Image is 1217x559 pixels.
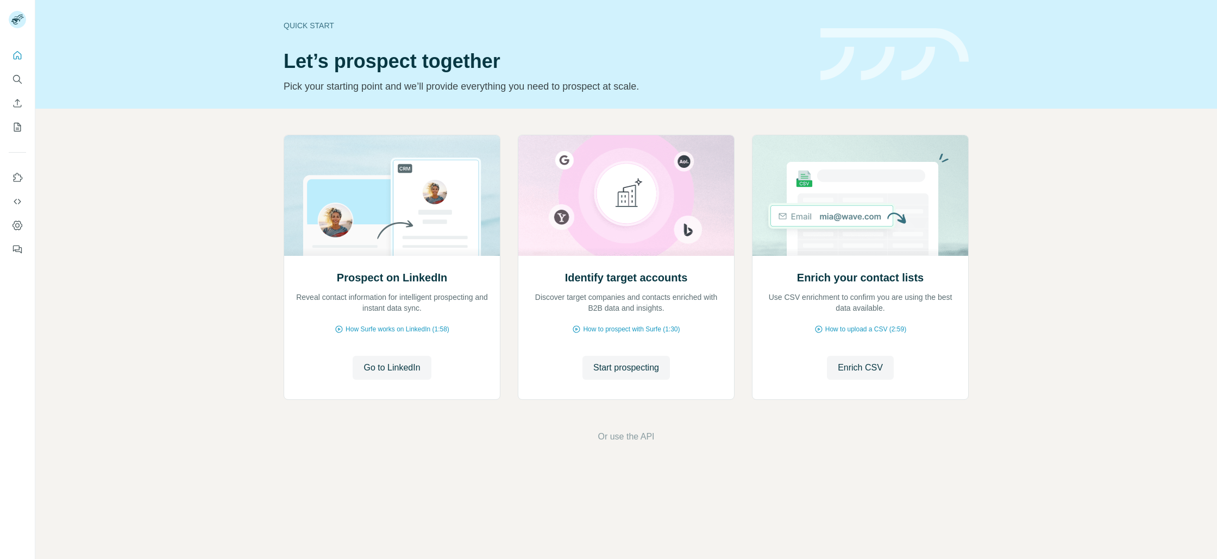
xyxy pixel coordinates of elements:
img: Identify target accounts [518,135,735,256]
span: How to upload a CSV (2:59) [825,324,906,334]
p: Pick your starting point and we’ll provide everything you need to prospect at scale. [284,79,807,94]
button: Or use the API [598,430,654,443]
button: Enrich CSV [9,93,26,113]
img: Enrich your contact lists [752,135,969,256]
button: Feedback [9,240,26,259]
button: Use Surfe API [9,192,26,211]
h2: Prospect on LinkedIn [337,270,447,285]
button: Go to LinkedIn [353,356,431,380]
p: Reveal contact information for intelligent prospecting and instant data sync. [295,292,489,313]
button: My lists [9,117,26,137]
div: Quick start [284,20,807,31]
button: Search [9,70,26,89]
button: Use Surfe on LinkedIn [9,168,26,187]
p: Discover target companies and contacts enriched with B2B data and insights. [529,292,723,313]
span: How to prospect with Surfe (1:30) [583,324,680,334]
p: Use CSV enrichment to confirm you are using the best data available. [763,292,957,313]
h2: Enrich your contact lists [797,270,924,285]
button: Enrich CSV [827,356,894,380]
img: Prospect on LinkedIn [284,135,500,256]
h2: Identify target accounts [565,270,688,285]
span: Go to LinkedIn [363,361,420,374]
button: Dashboard [9,216,26,235]
button: Start prospecting [582,356,670,380]
span: How Surfe works on LinkedIn (1:58) [346,324,449,334]
button: Quick start [9,46,26,65]
img: banner [820,28,969,81]
span: Enrich CSV [838,361,883,374]
span: Start prospecting [593,361,659,374]
h1: Let’s prospect together [284,51,807,72]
